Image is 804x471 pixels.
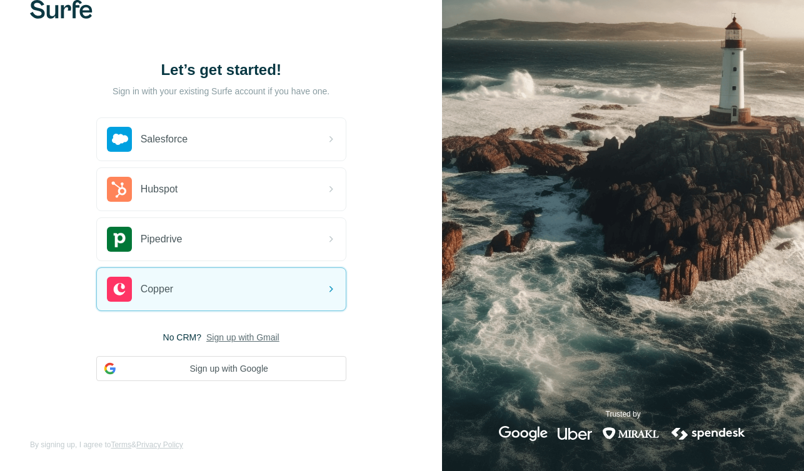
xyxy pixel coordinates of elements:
img: mirakl's logo [602,426,660,441]
button: Sign up with Google [96,356,346,381]
img: pipedrive's logo [107,227,132,252]
span: Hubspot [141,182,178,197]
p: Trusted by [606,409,641,420]
span: Pipedrive [141,232,183,247]
img: copper's logo [107,277,132,302]
button: Sign up with Gmail [206,331,279,344]
p: Sign in with your existing Surfe account if you have one. [113,85,329,97]
a: Terms [111,440,131,449]
img: uber's logo [558,426,592,441]
span: Salesforce [141,132,188,147]
img: spendesk's logo [670,426,747,441]
img: salesforce's logo [107,127,132,152]
h1: Let’s get started! [96,60,346,80]
a: Privacy Policy [136,440,183,449]
img: hubspot's logo [107,177,132,202]
img: google's logo [499,426,548,441]
span: By signing up, I agree to & [30,439,183,450]
span: Copper [141,282,173,297]
span: No CRM? [163,331,201,344]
